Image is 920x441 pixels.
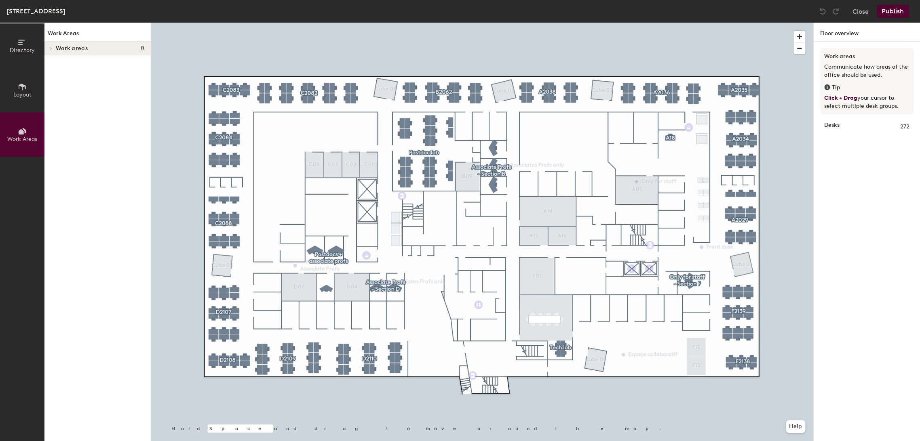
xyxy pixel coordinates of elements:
p: Communicate how areas of the office should be used. [824,63,909,79]
h1: Work Areas [44,29,151,42]
button: Close [852,5,869,18]
h3: Work areas [824,52,909,61]
span: Work areas [56,45,88,52]
span: Directory [10,47,35,54]
div: [STREET_ADDRESS] [6,6,65,16]
p: your cursor to select multiple desk groups. [824,94,909,110]
button: Publish [877,5,909,18]
span: Work Areas [7,136,37,143]
span: Layout [13,91,32,98]
button: Help [786,420,805,433]
div: Tip [824,83,909,92]
img: Redo [831,7,840,15]
strong: Desks [824,122,840,131]
h1: Floor overview [814,23,920,42]
span: 272 [900,122,909,131]
img: Undo [819,7,827,15]
span: Click + Drag [824,94,857,101]
span: 0 [141,45,144,52]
